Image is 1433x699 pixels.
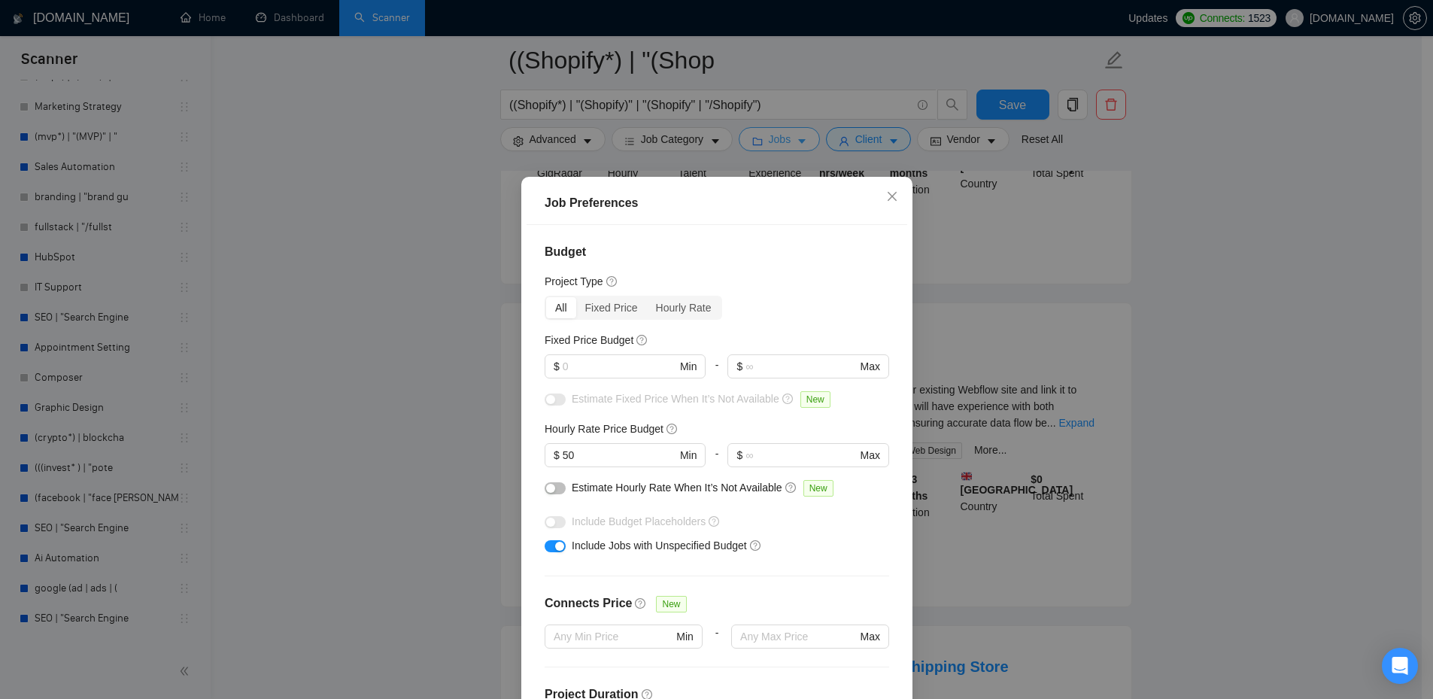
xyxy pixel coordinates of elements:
h4: Budget [545,243,889,261]
input: ∞ [745,447,857,463]
span: question-circle [709,515,721,527]
span: New [803,480,833,497]
span: question-circle [785,482,797,494]
span: Include Budget Placeholders [572,515,706,527]
span: question-circle [749,539,761,552]
span: New [800,391,830,408]
h5: Fixed Price Budget [545,332,633,348]
h4: Connects Price [545,594,632,612]
span: New [656,596,686,612]
span: question-circle [636,334,648,346]
span: Max [860,447,879,463]
input: 0 [562,447,676,463]
h5: Hourly Rate Price Budget [545,421,663,437]
input: 0 [562,358,676,375]
h5: Project Type [545,273,603,290]
span: $ [554,358,560,375]
div: Hourly Rate [646,297,720,318]
span: close [886,190,898,202]
div: All [546,297,576,318]
div: - [706,443,727,479]
button: Close [872,177,912,217]
span: Estimate Fixed Price When It’s Not Available [572,393,779,405]
span: Max [860,358,879,375]
input: Any Max Price [740,628,857,645]
input: ∞ [745,358,857,375]
div: Open Intercom Messenger [1382,648,1418,684]
div: Job Preferences [545,194,889,212]
span: Min [679,358,697,375]
div: - [702,625,730,667]
span: Min [676,628,694,645]
span: $ [736,447,742,463]
input: Any Min Price [554,628,673,645]
div: - [706,354,727,391]
span: $ [736,358,742,375]
span: question-circle [782,393,794,405]
span: Min [679,447,697,463]
span: Include Jobs with Unspecified Budget [572,539,747,552]
span: Max [860,628,879,645]
span: question-circle [635,597,647,609]
span: question-circle [666,423,678,435]
span: question-circle [606,275,618,287]
span: Estimate Hourly Rate When It’s Not Available [572,482,782,494]
div: Fixed Price [575,297,646,318]
span: $ [554,447,560,463]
